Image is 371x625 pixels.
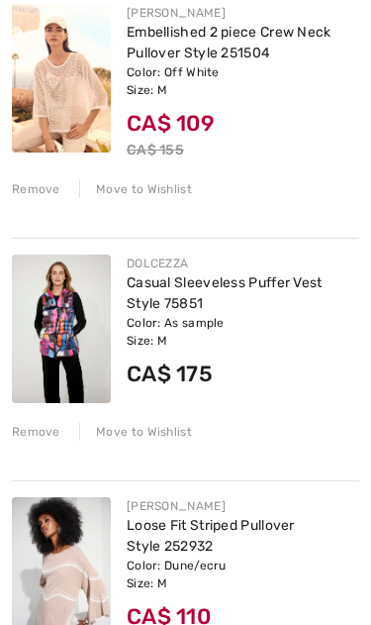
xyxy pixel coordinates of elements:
div: [PERSON_NAME] [127,497,359,515]
div: Remove [12,423,60,441]
div: Color: Dune/ecru Size: M [127,557,359,592]
div: DOLCEZZA [127,255,359,272]
a: Casual Sleeveless Puffer Vest Style 75851 [127,274,323,312]
div: Color: As sample Size: M [127,314,359,350]
div: Move to Wishlist [79,180,192,198]
div: Remove [12,180,60,198]
a: Embellished 2 piece Crew Neck Pullover Style 251504 [127,24,331,61]
img: Embellished 2 piece Crew Neck Pullover Style 251504 [12,4,111,153]
div: [PERSON_NAME] [127,4,359,22]
div: Color: Off White Size: M [127,63,359,99]
span: CA$ 175 [127,361,213,387]
span: CA$ 109 [127,110,215,137]
s: CA$ 155 [127,142,184,158]
div: Move to Wishlist [79,423,192,441]
a: Loose Fit Striped Pullover Style 252932 [127,517,295,555]
img: Casual Sleeveless Puffer Vest Style 75851 [12,255,111,403]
